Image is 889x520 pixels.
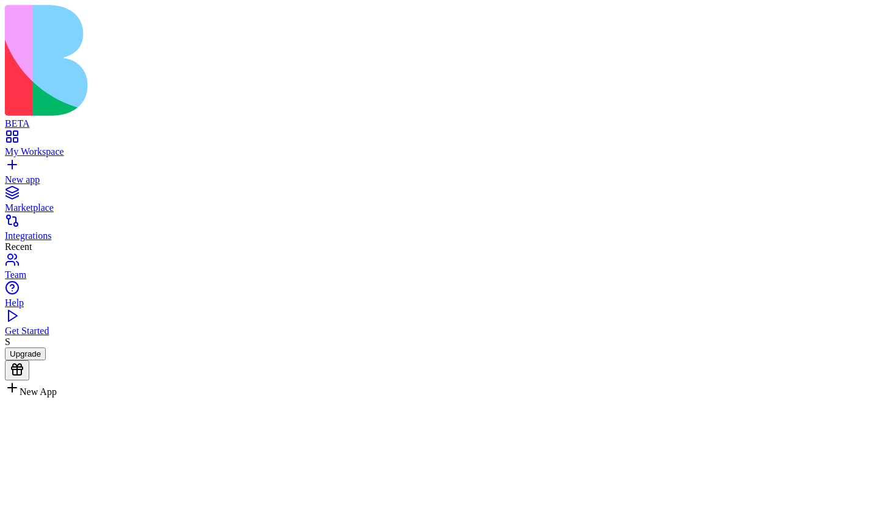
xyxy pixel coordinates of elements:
img: logo [5,5,495,116]
span: New App [20,386,57,397]
div: My Workspace [5,146,884,157]
button: Upgrade [5,347,46,360]
a: Team [5,258,884,280]
span: Recent [5,241,32,252]
div: Get Started [5,326,884,337]
div: New app [5,174,884,185]
div: BETA [5,118,884,129]
a: My Workspace [5,135,884,157]
a: New app [5,163,884,185]
div: Marketplace [5,202,884,213]
span: S [5,337,10,347]
div: Help [5,297,884,308]
a: BETA [5,107,884,129]
div: Integrations [5,230,884,241]
div: Team [5,269,884,280]
a: Marketplace [5,191,884,213]
a: Integrations [5,219,884,241]
a: Get Started [5,315,884,337]
a: Help [5,287,884,308]
a: Upgrade [5,348,46,358]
